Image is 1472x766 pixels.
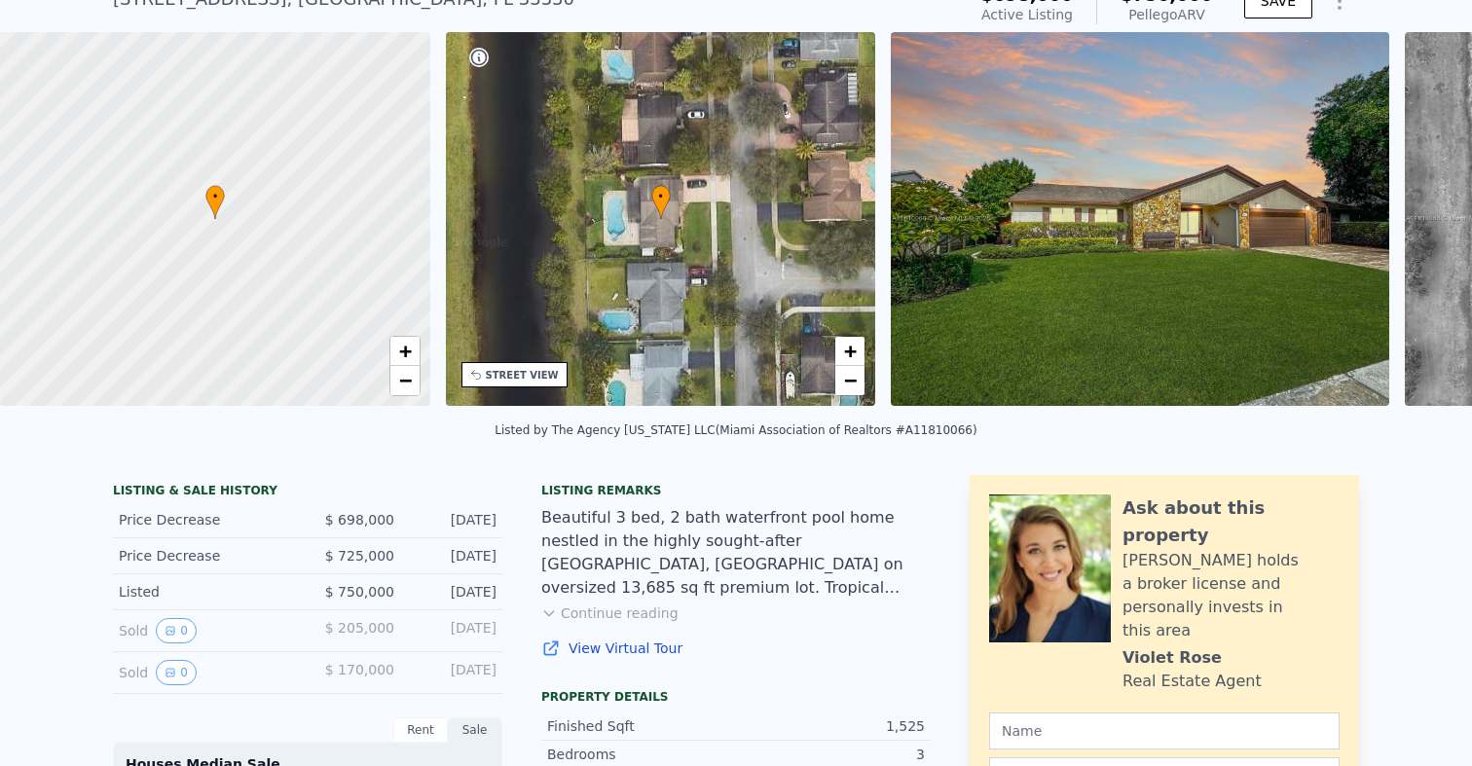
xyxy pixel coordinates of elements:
div: Sold [119,660,292,685]
span: − [844,368,857,392]
span: • [651,188,671,205]
div: • [651,185,671,219]
div: [DATE] [410,546,497,565]
div: [PERSON_NAME] holds a broker license and personally invests in this area [1122,549,1340,642]
div: Sale [448,717,502,743]
div: STREET VIEW [486,368,559,383]
a: Zoom in [390,337,420,366]
span: $ 205,000 [325,620,394,636]
div: Real Estate Agent [1122,670,1262,693]
input: Name [989,712,1340,749]
div: Violet Rose [1122,646,1222,670]
div: • [205,185,225,219]
span: + [398,339,411,363]
div: LISTING & SALE HISTORY [113,483,502,502]
a: Zoom out [390,366,420,395]
a: Zoom in [835,337,865,366]
span: $ 750,000 [325,584,394,600]
div: Rent [393,717,448,743]
span: $ 170,000 [325,662,394,677]
div: Bedrooms [547,745,736,764]
div: [DATE] [410,618,497,643]
div: Price Decrease [119,510,292,529]
button: Continue reading [541,603,679,623]
a: Zoom out [835,366,865,395]
div: Finished Sqft [547,716,736,736]
div: Listed [119,582,292,602]
div: [DATE] [410,510,497,529]
div: Pellego ARV [1121,5,1213,24]
a: View Virtual Tour [541,638,931,658]
button: View historical data [156,618,197,643]
span: $ 725,000 [325,548,394,564]
div: [DATE] [410,582,497,602]
span: − [398,368,411,392]
div: [DATE] [410,660,497,685]
div: Price Decrease [119,546,292,565]
div: Beautiful 3 bed, 2 bath waterfront pool home nestled in the highly sought-after [GEOGRAPHIC_DATA]... [541,506,931,600]
div: Sold [119,618,292,643]
div: Property details [541,689,931,705]
span: Active Listing [981,7,1073,22]
span: + [844,339,857,363]
div: 1,525 [736,716,925,736]
span: • [205,188,225,205]
div: 3 [736,745,925,764]
button: View historical data [156,660,197,685]
img: Sale: 156805075 Parcel: 43083871 [891,32,1389,406]
span: $ 698,000 [325,512,394,528]
div: Listing remarks [541,483,931,498]
div: Listed by The Agency [US_STATE] LLC (Miami Association of Realtors #A11810066) [495,423,976,437]
div: Ask about this property [1122,494,1340,549]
